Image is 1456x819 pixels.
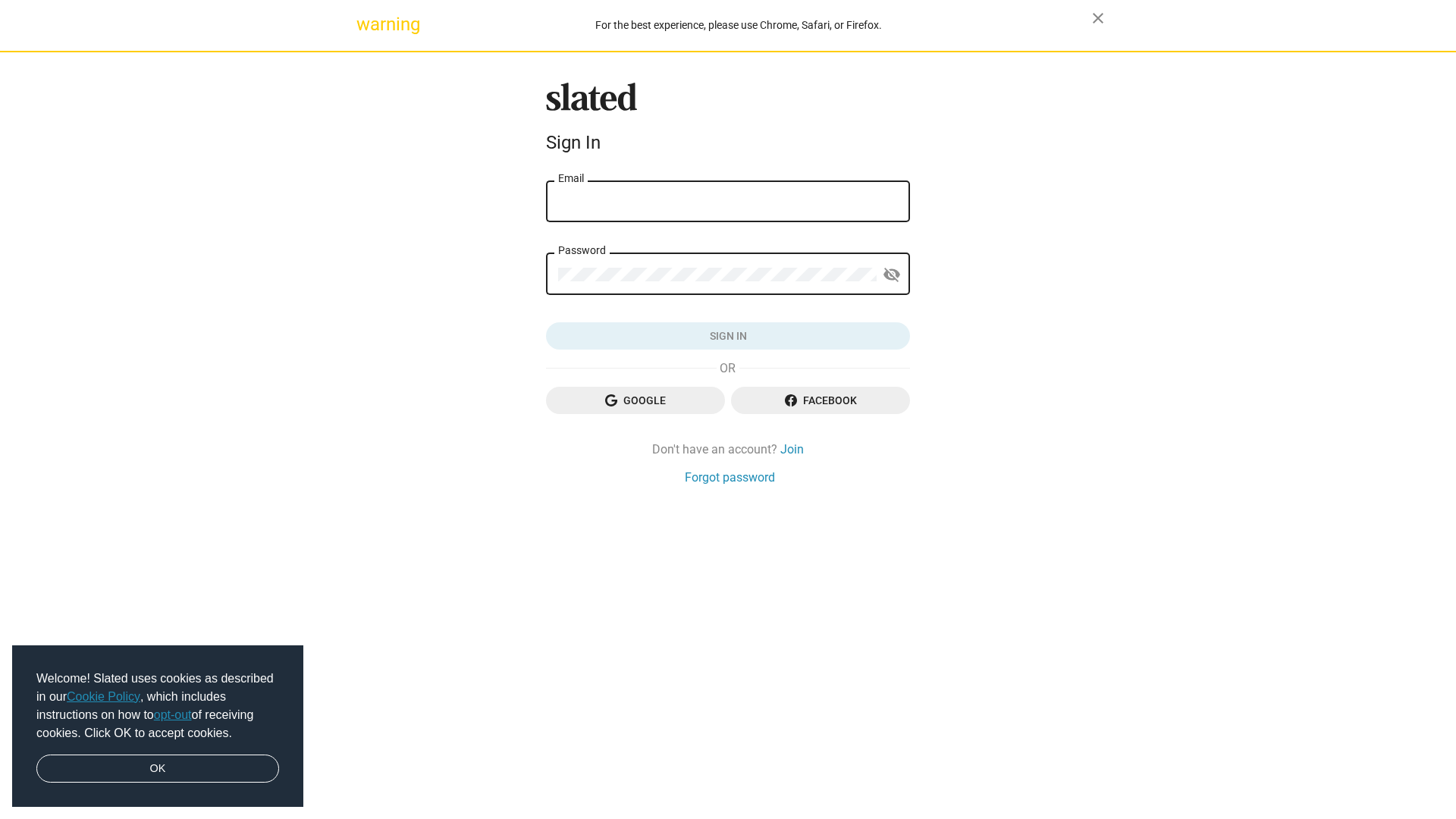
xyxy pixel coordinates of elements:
a: Cookie Policy [67,690,140,703]
span: Google [558,387,713,414]
div: For the best experience, please use Chrome, Safari, or Firefox. [385,15,1092,36]
mat-icon: warning [356,15,375,33]
a: Join [780,441,804,457]
button: Google [546,387,725,414]
mat-icon: visibility_off [883,263,901,287]
span: Welcome! Slated uses cookies as described in our , which includes instructions on how to of recei... [36,670,279,742]
span: Facebook [743,387,898,414]
div: cookieconsent [12,645,303,808]
a: opt-out [154,708,192,721]
div: Sign In [546,132,910,153]
a: Forgot password [685,469,775,485]
button: Show password [877,260,907,290]
button: Facebook [731,387,910,414]
a: dismiss cookie message [36,755,279,783]
div: Don't have an account? [546,441,910,457]
sl-branding: Sign In [546,83,910,160]
mat-icon: close [1089,9,1107,27]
